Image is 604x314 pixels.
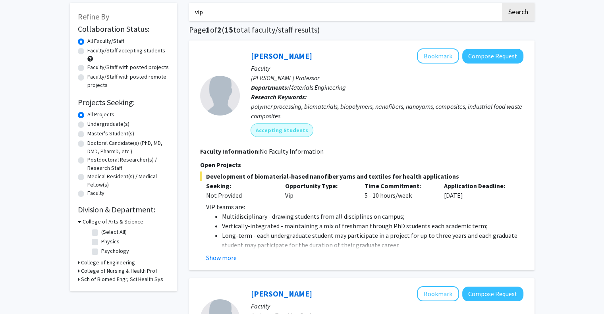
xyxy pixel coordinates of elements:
[206,181,274,191] p: Seeking:
[251,289,312,299] a: [PERSON_NAME]
[101,228,127,236] label: (Select All)
[222,212,523,221] li: Multidisciplinary - drawing students from all disciplines on campus;
[81,267,157,275] h3: College of Nursing & Health Prof
[462,49,523,64] button: Compose Request to Caroline Schauer
[200,147,260,155] b: Faculty Information:
[87,73,169,89] label: Faculty/Staff with posted remote projects
[279,181,359,200] div: Vip
[78,205,169,214] h2: Division & Department:
[206,191,274,200] div: Not Provided
[189,3,501,21] input: Search Keywords
[87,110,114,119] label: All Projects
[101,237,120,246] label: Physics
[206,25,210,35] span: 1
[289,83,346,91] span: Materials Engineering
[222,231,523,250] li: Long-term - each undergraduate student may participate in a project for up to three years and eac...
[251,73,523,83] p: [PERSON_NAME] Professor
[502,3,535,21] button: Search
[87,172,169,189] label: Medical Resident(s) / Medical Fellow(s)
[417,286,459,301] button: Add Liang Zhang to Bookmarks
[365,181,432,191] p: Time Commitment:
[87,156,169,172] label: Postdoctoral Researcher(s) / Research Staff
[81,275,163,283] h3: Sch of Biomed Engr, Sci Health Sys
[417,48,459,64] button: Add Caroline Schauer to Bookmarks
[251,83,289,91] b: Departments:
[189,25,535,35] h1: Page of ( total faculty/staff results)
[87,189,104,197] label: Faculty
[285,181,353,191] p: Opportunity Type:
[206,253,237,262] button: Show more
[251,93,307,101] b: Research Keywords:
[6,278,34,308] iframe: Chat
[87,120,129,128] label: Undergraduate(s)
[87,129,134,138] label: Master's Student(s)
[251,124,313,137] mat-chip: Accepting Students
[217,25,222,35] span: 2
[359,181,438,200] div: 5 - 10 hours/week
[101,247,129,255] label: Psychology
[251,301,523,311] p: Faculty
[87,139,169,156] label: Doctoral Candidate(s) (PhD, MD, DMD, PharmD, etc.)
[251,64,523,73] p: Faculty
[200,171,523,181] span: Development of biomaterial-based nanofiber yarns and textiles for health applications
[83,218,143,226] h3: College of Arts & Science
[206,202,523,212] p: VIP teams are:
[78,24,169,34] h2: Collaboration Status:
[81,258,135,267] h3: College of Engineering
[78,98,169,107] h2: Projects Seeking:
[462,287,523,301] button: Compose Request to Liang Zhang
[260,147,324,155] span: No Faculty Information
[87,46,165,55] label: Faculty/Staff accepting students
[224,25,233,35] span: 15
[87,37,124,45] label: All Faculty/Staff
[78,12,109,21] span: Refine By
[251,51,312,61] a: [PERSON_NAME]
[87,63,169,71] label: Faculty/Staff with posted projects
[200,160,523,170] p: Open Projects
[444,181,511,191] p: Application Deadline:
[251,102,523,121] div: polymer processing, biomaterials, biopolymers, nanofibers, nanoyarns, composites, industrial food...
[438,181,517,200] div: [DATE]
[222,221,523,231] li: Vertically-integrated - maintaining a mix of freshman through PhD students each academic term;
